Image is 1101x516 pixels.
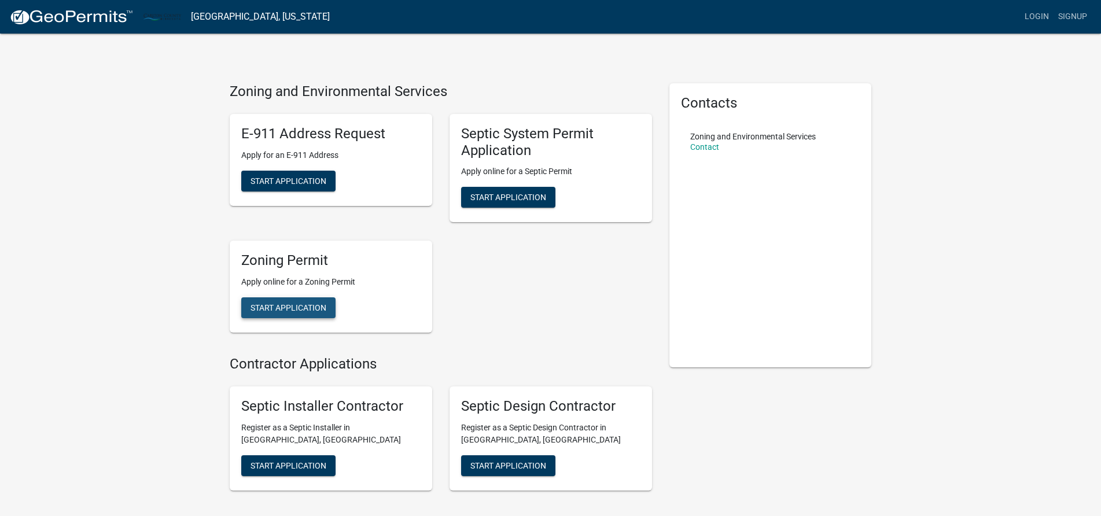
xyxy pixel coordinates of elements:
a: Signup [1054,6,1092,28]
h4: Contractor Applications [230,356,652,373]
span: Start Application [251,303,326,312]
button: Start Application [461,455,555,476]
button: Start Application [461,187,555,208]
img: Carlton County, Minnesota [142,9,182,24]
h5: Septic System Permit Application [461,126,640,159]
p: Apply online for a Septic Permit [461,165,640,178]
span: Start Application [470,193,546,202]
h5: Contacts [681,95,860,112]
h5: Zoning Permit [241,252,421,269]
a: Contact [690,142,719,152]
a: Login [1020,6,1054,28]
p: Zoning and Environmental Services [690,132,816,141]
a: [GEOGRAPHIC_DATA], [US_STATE] [191,7,330,27]
p: Apply for an E-911 Address [241,149,421,161]
h4: Zoning and Environmental Services [230,83,652,100]
span: Start Application [251,460,326,470]
span: Start Application [470,460,546,470]
button: Start Application [241,297,336,318]
h5: Septic Installer Contractor [241,398,421,415]
button: Start Application [241,171,336,191]
p: Apply online for a Zoning Permit [241,276,421,288]
p: Register as a Septic Design Contractor in [GEOGRAPHIC_DATA], [GEOGRAPHIC_DATA] [461,422,640,446]
p: Register as a Septic Installer in [GEOGRAPHIC_DATA], [GEOGRAPHIC_DATA] [241,422,421,446]
button: Start Application [241,455,336,476]
h5: Septic Design Contractor [461,398,640,415]
span: Start Application [251,176,326,185]
h5: E-911 Address Request [241,126,421,142]
wm-workflow-list-section: Contractor Applications [230,356,652,500]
